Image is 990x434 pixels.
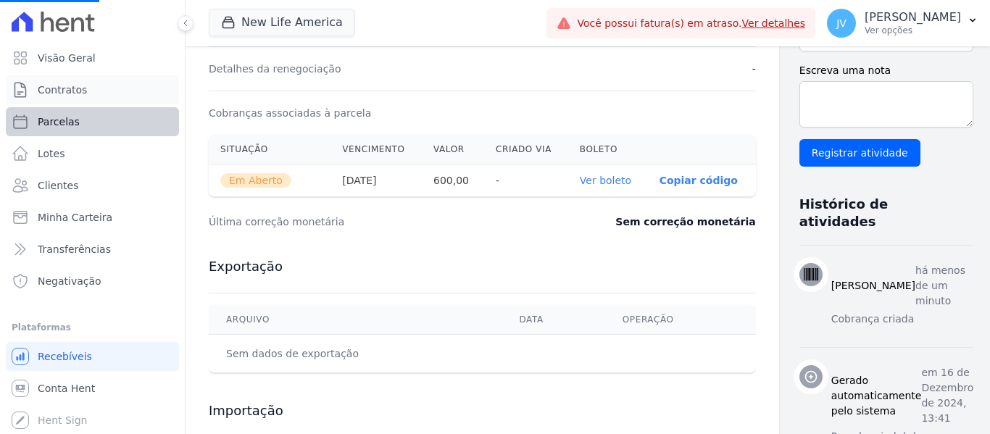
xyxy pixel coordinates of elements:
[6,374,179,403] a: Conta Hent
[209,258,756,275] h3: Exportação
[831,312,974,327] p: Cobrança criada
[6,267,179,296] a: Negativação
[209,305,502,335] th: Arquivo
[209,106,371,120] dt: Cobranças associadas à parcela
[865,10,961,25] p: [PERSON_NAME]
[660,175,738,186] button: Copiar código
[502,305,604,335] th: Data
[38,381,95,396] span: Conta Hent
[6,203,179,232] a: Minha Carteira
[38,114,80,129] span: Parcelas
[484,135,568,164] th: Criado via
[330,164,422,197] th: [DATE]
[799,63,974,78] label: Escreva uma nota
[6,107,179,136] a: Parcelas
[6,139,179,168] a: Lotes
[38,274,101,288] span: Negativação
[38,51,96,65] span: Visão Geral
[38,146,65,161] span: Lotes
[38,210,112,225] span: Minha Carteira
[12,319,173,336] div: Plataformas
[38,349,92,364] span: Recebíveis
[209,214,532,229] dt: Última correção monetária
[38,178,78,193] span: Clientes
[815,3,990,43] button: JV [PERSON_NAME] Ver opções
[220,173,291,188] span: Em Aberto
[799,196,962,230] h3: Histórico de atividades
[6,171,179,200] a: Clientes
[209,9,355,36] button: New Life America
[209,402,756,420] h3: Importação
[6,235,179,264] a: Transferências
[6,43,179,72] a: Visão Geral
[742,17,806,29] a: Ver detalhes
[6,342,179,371] a: Recebíveis
[831,373,922,419] h3: Gerado automaticamente pelo sistema
[615,214,755,229] dd: Sem correção monetária
[209,335,502,373] td: Sem dados de exportação
[799,139,920,167] input: Registrar atividade
[38,83,87,97] span: Contratos
[831,278,915,293] h3: [PERSON_NAME]
[6,75,179,104] a: Contratos
[484,164,568,197] th: -
[605,305,756,335] th: Operação
[38,242,111,256] span: Transferências
[577,16,805,31] span: Você possui fatura(s) em atraso.
[209,135,330,164] th: Situação
[921,365,973,426] p: em 16 de Dezembro de 2024, 13:41
[580,175,631,186] a: Ver boleto
[568,135,648,164] th: Boleto
[422,135,484,164] th: Valor
[865,25,961,36] p: Ver opções
[209,62,341,76] dt: Detalhes da renegociação
[836,18,847,28] span: JV
[330,135,422,164] th: Vencimento
[752,62,756,76] dd: -
[422,164,484,197] th: 600,00
[915,263,973,309] p: há menos de um minuto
